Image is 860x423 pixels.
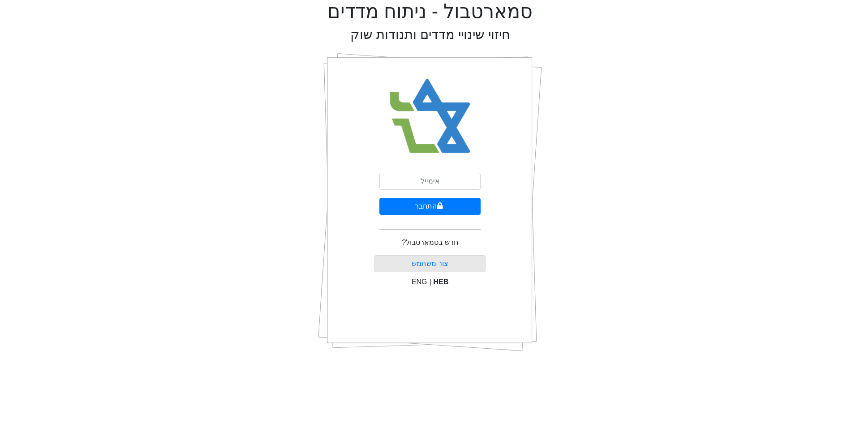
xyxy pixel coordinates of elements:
img: Smart Bull [382,67,479,166]
p: חדש בסמארטבול? [402,237,458,248]
h2: חיזוי שינויי מדדים ותנודות שוק [350,27,510,43]
a: צור משתמש [412,260,448,267]
button: התחבר [379,198,481,215]
span: ENG [412,278,427,286]
span: HEB [434,278,449,286]
input: אימייל [379,173,481,190]
button: צור משתמש [374,255,486,272]
span: | [429,278,431,286]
